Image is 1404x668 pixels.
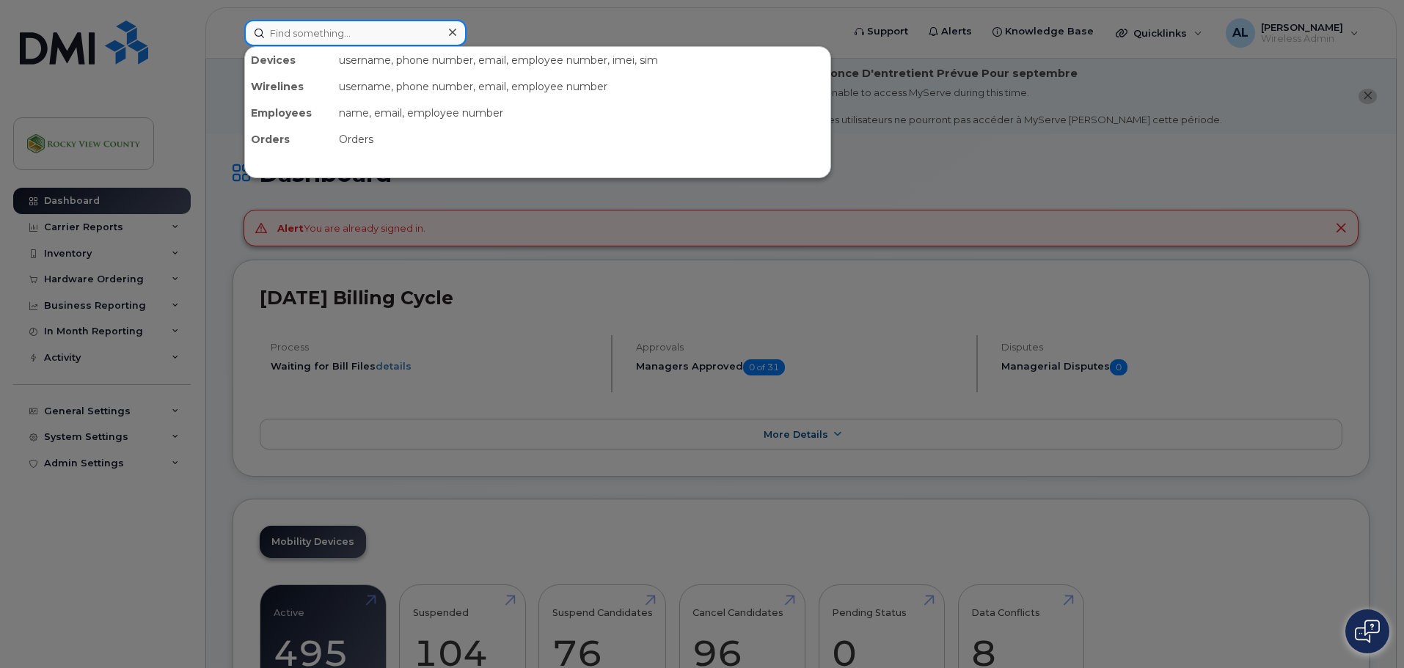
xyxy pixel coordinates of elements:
[245,126,333,153] div: Orders
[333,126,830,153] div: Orders
[333,100,830,126] div: name, email, employee number
[333,47,830,73] div: username, phone number, email, employee number, imei, sim
[333,73,830,100] div: username, phone number, email, employee number
[1355,620,1380,643] img: Open chat
[245,73,333,100] div: Wirelines
[245,47,333,73] div: Devices
[245,100,333,126] div: Employees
